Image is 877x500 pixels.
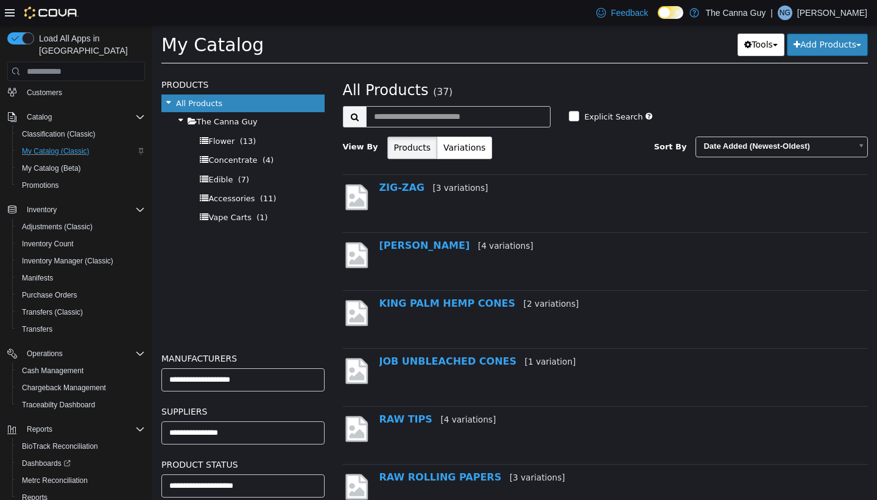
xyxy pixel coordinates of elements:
button: Reports [2,421,150,438]
span: Load All Apps in [GEOGRAPHIC_DATA] [34,32,145,57]
span: Traceabilty Dashboard [17,398,145,412]
span: Classification (Classic) [22,129,96,139]
span: Cash Management [17,363,145,378]
span: My Catalog (Beta) [17,161,145,176]
a: Inventory Manager (Classic) [17,254,118,268]
span: NG [780,5,791,20]
a: Feedback [591,1,653,25]
button: Reports [22,422,57,437]
input: Dark Mode [658,6,683,19]
span: Transfers [17,322,145,337]
span: Edible [56,150,80,159]
button: Variations [284,112,340,134]
span: All Products [24,74,70,83]
a: Metrc Reconciliation [17,473,93,488]
a: [PERSON_NAME][4 variations] [227,215,381,226]
button: Catalog [2,109,150,126]
span: My Catalog (Classic) [22,146,90,156]
span: Manifests [17,271,145,285]
a: Dashboards [17,456,76,471]
span: Transfers [22,324,52,334]
img: missing-image.png [191,447,218,477]
span: Inventory [27,205,57,215]
span: Inventory Count [22,239,74,249]
button: Inventory Count [12,235,150,252]
span: Metrc Reconciliation [17,473,145,488]
span: My Catalog [9,9,111,30]
a: Transfers [17,322,57,337]
a: Manifests [17,271,58,285]
a: RAW TIPS[4 variations] [227,388,344,400]
span: Metrc Reconciliation [22,476,88,485]
span: Manifests [22,273,53,283]
span: Reports [22,422,145,437]
span: (4) [110,130,121,140]
span: BioTrack Reconciliation [22,441,98,451]
span: Sort By [502,117,535,126]
span: Operations [22,346,145,361]
button: Metrc Reconciliation [12,472,150,489]
a: JOB UNBLEACHED CONES[1 variation] [227,330,424,342]
span: Chargeback Management [17,380,145,395]
span: Accessories [56,169,102,178]
span: (11) [108,169,124,178]
span: Inventory [22,202,145,217]
span: Promotions [22,180,59,190]
span: Transfers (Classic) [22,307,83,317]
button: Chargeback Management [12,379,150,396]
span: My Catalog (Beta) [22,163,81,173]
span: Transfers (Classic) [17,305,145,320]
button: Inventory Manager (Classic) [12,252,150,270]
button: Inventory [22,202,62,217]
span: Cash Management [22,366,83,376]
button: Cash Management [12,362,150,379]
img: Cova [24,7,79,19]
a: My Catalog (Classic) [17,144,94,159]
a: Classification (Classic) [17,127,100,141]
a: Chargeback Management [17,380,111,395]
button: My Catalog (Beta) [12,160,150,177]
a: KING PALM HEMP CONES[2 variations] [227,273,427,284]
small: [1 variation] [373,332,424,341]
span: (7) [86,150,97,159]
p: The Canna Guy [705,5,766,20]
h5: Products [9,52,172,67]
button: Manifests [12,270,150,287]
span: Customers [27,88,62,98]
a: ZIG-ZAG[3 variations] [227,157,336,168]
img: missing-image.png [191,215,218,245]
h5: Product Status [9,432,172,447]
a: My Catalog (Beta) [17,161,86,176]
button: Add Products [635,9,716,31]
img: missing-image.png [191,331,218,361]
button: Inventory [2,201,150,218]
span: BioTrack Reconciliation [17,439,145,454]
span: Chargeback Management [22,383,106,393]
span: Purchase Orders [22,290,77,300]
span: The Canna Guy [44,92,105,101]
img: missing-image.png [191,157,218,187]
a: BioTrack Reconciliation [17,439,103,454]
a: Date Added (Newest-Oldest) [543,112,716,132]
span: Dashboards [17,456,145,471]
a: Traceabilty Dashboard [17,398,100,412]
button: Tools [585,9,632,31]
span: View By [191,117,226,126]
button: Classification (Classic) [12,126,150,143]
span: Date Added (Newest-Oldest) [544,112,699,131]
span: All Products [191,57,276,74]
a: Purchase Orders [17,288,82,302]
small: [4 variations] [288,390,343,399]
button: Transfers (Classic) [12,304,150,321]
span: Flower [56,112,82,121]
a: Adjustments (Classic) [17,220,97,234]
a: Inventory Count [17,237,79,251]
span: Operations [27,349,63,359]
div: Nick Grosso [778,5,792,20]
label: Explicit Search [429,86,490,98]
span: Classification (Classic) [17,127,145,141]
button: My Catalog (Classic) [12,143,150,160]
a: Dashboards [12,455,150,472]
button: Operations [2,345,150,362]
